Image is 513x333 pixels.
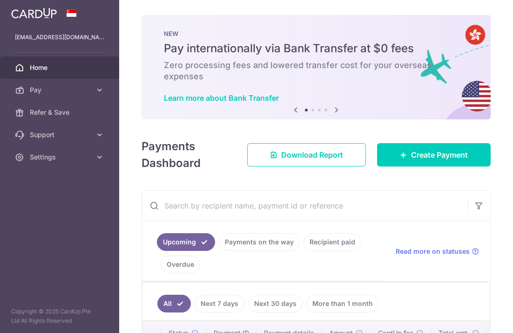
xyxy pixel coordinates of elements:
a: Next 7 days [195,295,244,312]
span: Create Payment [411,149,468,160]
span: Read more on statuses [396,247,470,256]
input: Search by recipient name, payment id or reference [142,191,468,221]
a: Next 30 days [248,295,303,312]
span: Support [30,130,91,139]
img: CardUp [11,7,57,19]
span: Refer & Save [30,108,91,117]
span: Pay [30,85,91,95]
a: Download Report [247,143,366,166]
a: More than 1 month [306,295,379,312]
span: Settings [30,153,91,162]
h4: Payments Dashboard [142,138,230,172]
img: Bank transfer banner [142,15,491,119]
a: Learn more about Bank Transfer [164,93,279,103]
a: Overdue [161,256,200,273]
a: Read more on statuses [396,247,479,256]
h6: Zero processing fees and lowered transfer cost for your overseas expenses [164,60,468,82]
a: Upcoming [157,233,215,251]
p: NEW [164,30,468,37]
h5: Pay internationally via Bank Transfer at $0 fees [164,41,468,56]
p: [EMAIL_ADDRESS][DOMAIN_NAME] [15,33,104,42]
a: Payments on the way [219,233,300,251]
span: Home [30,63,91,72]
a: Create Payment [377,143,491,166]
a: Recipient paid [304,233,361,251]
a: All [157,295,191,312]
span: Download Report [281,149,343,160]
